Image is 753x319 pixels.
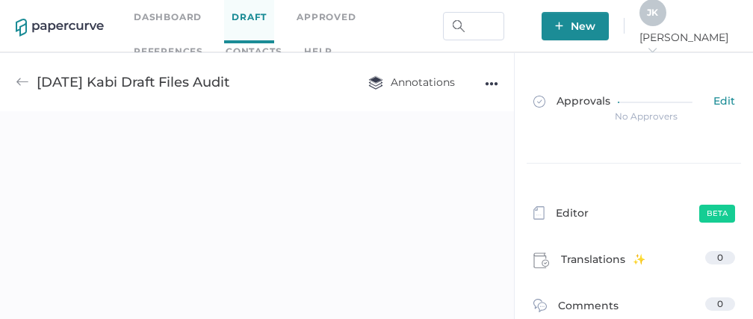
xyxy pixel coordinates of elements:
[16,75,29,89] img: back-arrow-grey.72011ae3.svg
[524,79,744,137] a: ApprovalsEdit
[485,73,498,94] div: ●●●
[713,94,735,111] span: Edit
[134,9,202,25] a: Dashboard
[717,252,723,263] span: 0
[533,94,610,111] span: Approvals
[304,43,332,60] div: help
[353,68,470,96] button: Annotations
[717,298,723,309] span: 0
[533,251,735,273] a: Translations0
[453,20,465,32] img: search.bf03fe8b.svg
[368,75,383,90] img: annotation-layers.cc6d0e6b.svg
[297,9,356,25] a: Approved
[533,299,547,316] img: comment-icon.4fbda5a2.svg
[368,75,455,89] span: Annotations
[37,68,229,96] div: [DATE] Kabi Draft Files Audit
[699,205,735,223] span: Beta
[647,45,657,55] i: arrow_right
[16,19,104,37] img: papercurve-logo-colour.7244d18c.svg
[226,43,282,60] a: Contacts
[555,12,595,40] span: New
[639,31,737,58] span: [PERSON_NAME]
[533,205,735,224] a: EditorBeta
[134,43,203,60] a: References
[647,7,658,18] span: J K
[533,206,545,220] img: template-icon-grey.e69f4ded.svg
[556,205,589,224] span: Editor
[542,12,609,40] button: New
[555,22,563,30] img: plus-white.e19ec114.svg
[443,12,504,40] input: Search Workspace
[561,251,645,273] span: Translations
[533,253,550,269] img: claims-icon.71597b81.svg
[533,96,545,108] img: approved-grey.341b8de9.svg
